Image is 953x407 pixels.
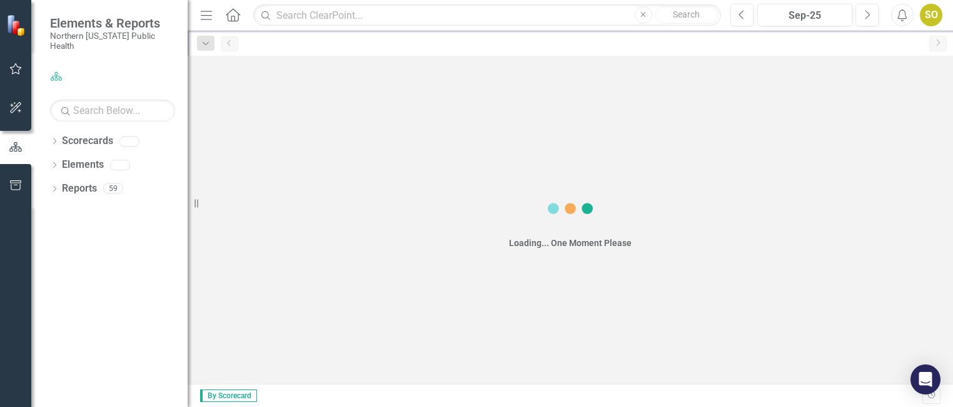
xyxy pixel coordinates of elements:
[673,9,700,19] span: Search
[757,4,852,26] button: Sep-25
[50,31,175,51] small: Northern [US_STATE] Public Health
[910,364,940,394] div: Open Intercom Messenger
[920,4,942,26] button: SO
[6,14,28,36] img: ClearPoint Strategy
[509,237,632,249] div: Loading... One Moment Please
[62,158,104,172] a: Elements
[762,8,848,23] div: Sep-25
[62,134,113,148] a: Scorecards
[50,100,175,121] input: Search Below...
[103,183,123,194] div: 59
[253,4,721,26] input: Search ClearPoint...
[655,6,718,24] button: Search
[200,389,257,402] span: By Scorecard
[50,16,175,31] span: Elements & Reports
[62,182,97,196] a: Reports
